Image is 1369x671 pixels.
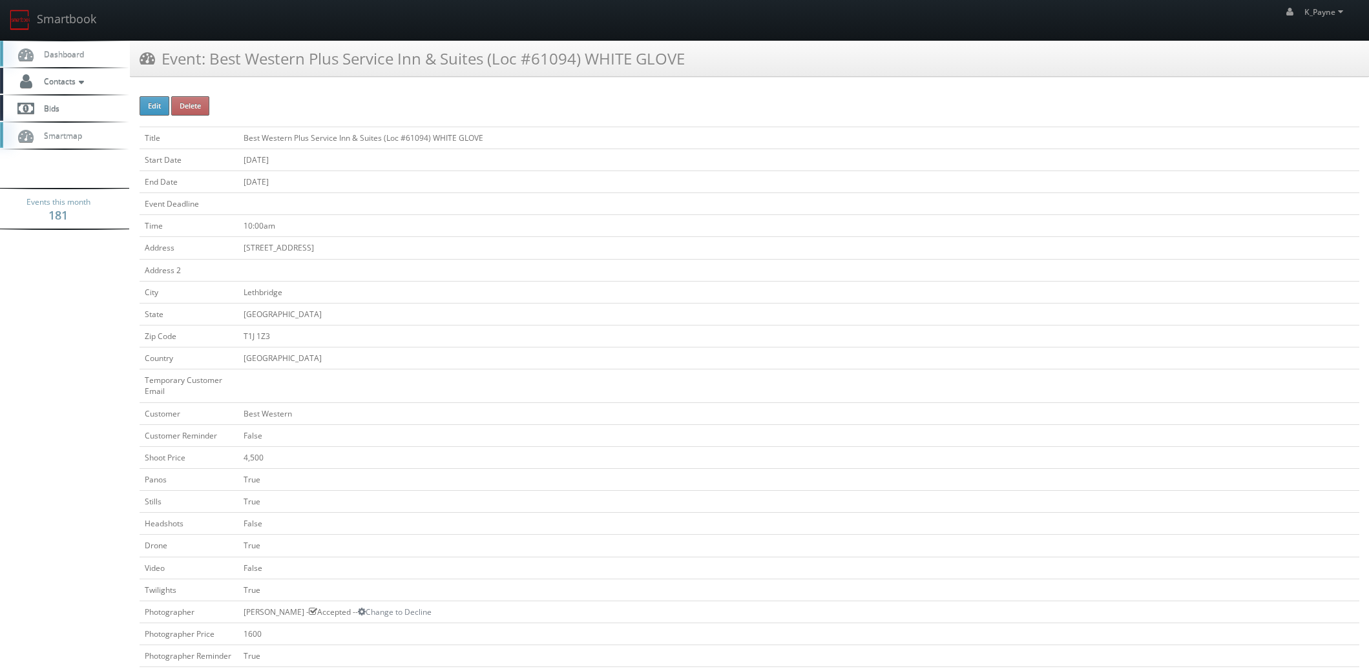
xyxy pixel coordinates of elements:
[10,10,30,30] img: smartbook-logo.png
[140,601,238,623] td: Photographer
[140,170,238,192] td: End Date
[140,47,685,70] h3: Event: Best Western Plus Service Inn & Suites (Loc #61094) WHITE GLOVE
[48,207,68,223] strong: 181
[140,402,238,424] td: Customer
[140,149,238,170] td: Start Date
[140,579,238,601] td: Twilights
[238,491,1359,513] td: True
[37,48,84,59] span: Dashboard
[238,601,1359,623] td: [PERSON_NAME] - Accepted --
[140,215,238,237] td: Time
[26,196,90,209] span: Events this month
[238,149,1359,170] td: [DATE]
[140,193,238,215] td: Event Deadline
[238,513,1359,535] td: False
[238,237,1359,259] td: [STREET_ADDRESS]
[140,645,238,667] td: Photographer Reminder
[140,303,238,325] td: State
[140,127,238,149] td: Title
[238,347,1359,369] td: [GEOGRAPHIC_DATA]
[140,237,238,259] td: Address
[171,96,209,116] button: Delete
[238,127,1359,149] td: Best Western Plus Service Inn & Suites (Loc #61094) WHITE GLOVE
[140,369,238,402] td: Temporary Customer Email
[238,579,1359,601] td: True
[238,557,1359,579] td: False
[140,259,238,281] td: Address 2
[238,424,1359,446] td: False
[140,557,238,579] td: Video
[140,468,238,490] td: Panos
[37,130,82,141] span: Smartmap
[140,96,169,116] button: Edit
[238,303,1359,325] td: [GEOGRAPHIC_DATA]
[238,645,1359,667] td: True
[140,513,238,535] td: Headshots
[238,468,1359,490] td: True
[140,281,238,303] td: City
[238,281,1359,303] td: Lethbridge
[238,170,1359,192] td: [DATE]
[238,623,1359,645] td: 1600
[140,347,238,369] td: Country
[1304,6,1347,17] span: K_Payne
[358,606,432,617] a: Change to Decline
[238,535,1359,557] td: True
[140,424,238,446] td: Customer Reminder
[140,446,238,468] td: Shoot Price
[238,215,1359,237] td: 10:00am
[140,491,238,513] td: Stills
[37,76,87,87] span: Contacts
[238,446,1359,468] td: 4,500
[140,325,238,347] td: Zip Code
[238,325,1359,347] td: T1J 1Z3
[140,535,238,557] td: Drone
[238,402,1359,424] td: Best Western
[140,623,238,645] td: Photographer Price
[37,103,59,114] span: Bids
